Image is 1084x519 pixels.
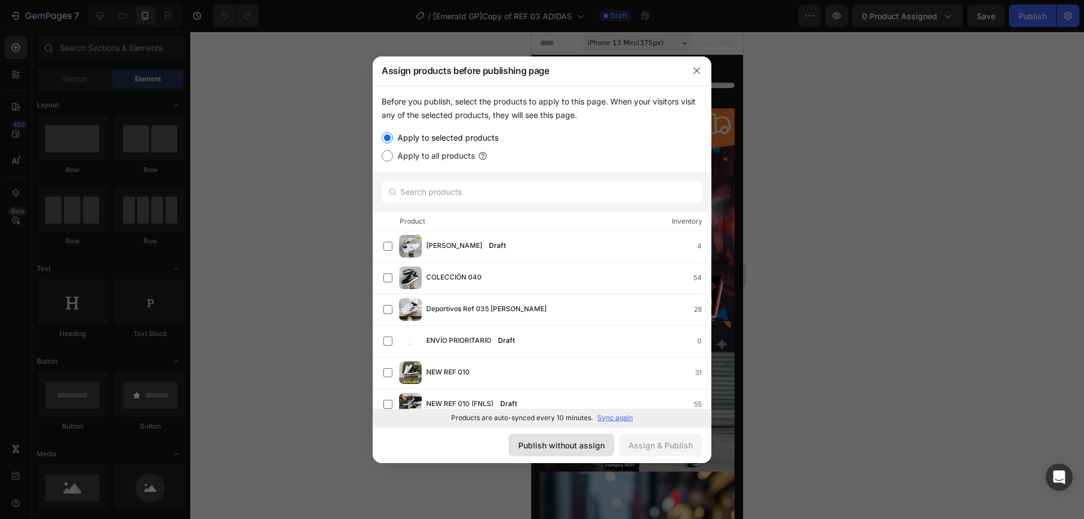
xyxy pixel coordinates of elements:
[672,216,702,227] div: Inventory
[597,413,633,423] p: Sync again
[426,398,493,411] span: NEW REF 010 (FNLS)
[619,434,702,456] button: Assign & Publish
[399,267,422,289] img: product-img
[496,398,522,409] div: Draft
[518,439,605,451] div: Publish without assign
[695,367,711,378] div: 31
[426,335,491,347] span: ENVÍO PRIORITARIO
[426,240,482,252] span: [PERSON_NAME]
[8,320,104,440] img: imagen_3.webp
[509,434,614,456] button: Publish without assign
[373,86,711,427] div: />
[694,399,711,410] div: 55
[8,77,203,320] img: imagen_1.webp
[451,413,593,423] p: Products are auto-synced every 10 minutes.
[697,241,711,252] div: 4
[697,335,711,347] div: 0
[399,330,422,352] img: product-img
[1046,464,1073,491] div: Open Intercom Messenger
[484,240,510,251] div: Draft
[493,335,519,346] div: Draft
[400,216,425,227] div: Product
[426,272,482,284] span: COLECCIÓN 040
[373,56,682,85] div: Assign products before publishing page
[393,149,475,163] label: Apply to all products
[426,303,547,316] span: Deportivos Ref 035 [PERSON_NAME]
[56,6,133,17] span: iPhone 13 Mini ( 375 px)
[399,235,422,258] img: product-img
[628,439,693,451] div: Assign & Publish
[393,131,499,145] label: Apply to selected products
[693,272,711,284] div: 54
[399,393,422,416] img: product-img
[20,32,128,46] p: Apresúrate!! quedan pocos!!
[399,298,422,321] img: product-img
[426,367,470,379] span: NEW REF 010
[694,304,711,315] div: 28
[108,320,204,440] img: imagen_4.webp
[382,95,702,122] div: Before you publish, select the products to apply to this page. When your visitors visit any of th...
[399,361,422,384] img: product-img
[382,181,702,203] input: Search products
